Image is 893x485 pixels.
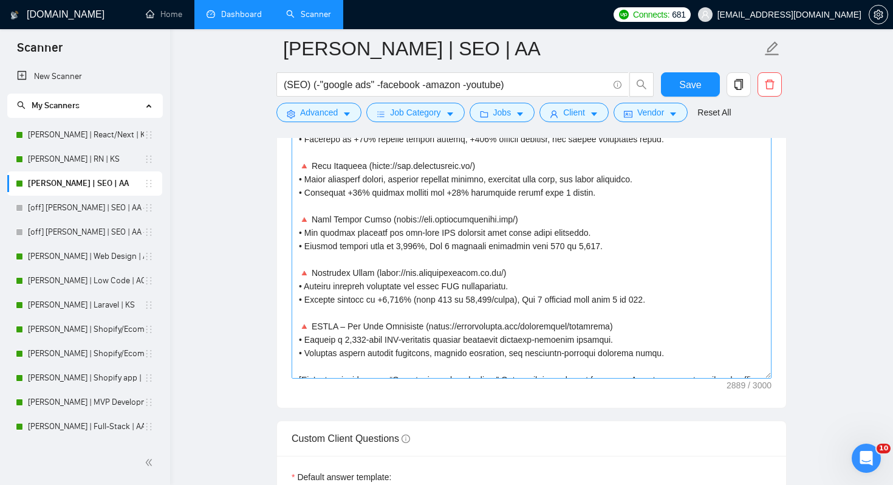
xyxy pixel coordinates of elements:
span: caret-down [446,109,454,119]
span: holder [144,325,154,334]
span: setting [869,10,888,19]
button: settingAdvancedcaret-down [276,103,361,122]
a: [PERSON_NAME] | Shopify app | KS [28,366,144,390]
li: [off] Nick | SEO | AA - Light, Low Budget [7,220,162,244]
span: search [630,79,653,90]
span: caret-down [516,109,524,119]
a: Reset All [697,106,731,119]
li: Anna | Low Code | AO [7,269,162,293]
li: Anna | Web Design | AO [7,244,162,269]
li: New Scanner [7,64,162,89]
span: Connects: [633,8,669,21]
span: caret-down [343,109,351,119]
a: [PERSON_NAME] | Shopify/Ecom | KS [28,342,144,366]
span: caret-down [590,109,598,119]
a: [off] [PERSON_NAME] | SEO | AA - Light, Low Budget [28,220,144,244]
a: dashboardDashboard [207,9,262,19]
span: idcard [624,109,632,119]
li: Nick | SEO | AA [7,171,162,196]
label: Default answer template: [292,470,391,484]
a: [PERSON_NAME] | Low Code | AO [28,269,144,293]
li: Valery | RN | KS [7,147,162,171]
a: searchScanner [286,9,331,19]
span: info-circle [402,435,410,443]
span: Client [563,106,585,119]
li: Terry | Laravel | KS [7,293,162,317]
a: [PERSON_NAME] | SEO | AA [28,171,144,196]
a: setting [869,10,888,19]
span: holder [144,349,154,359]
button: folderJobscaret-down [470,103,535,122]
span: 681 [672,8,685,21]
a: [PERSON_NAME] | RN | KS [28,147,144,171]
img: upwork-logo.png [619,10,629,19]
button: Save [661,72,720,97]
button: userClientcaret-down [539,103,609,122]
li: [off] Nick | SEO | AA - Strict, High Budget [7,196,162,220]
button: delete [758,72,782,97]
span: setting [287,109,295,119]
span: bars [377,109,385,119]
a: [PERSON_NAME] | Laravel | KS [28,293,144,317]
button: setting [869,5,888,24]
span: holder [144,203,154,213]
span: edit [764,41,780,57]
span: Vendor [637,106,664,119]
span: copy [727,79,750,90]
span: My Scanners [17,100,80,111]
span: user [550,109,558,119]
span: holder [144,130,154,140]
a: [PERSON_NAME] | MVP Development | AA [28,390,144,414]
span: 10 [877,444,891,453]
input: Scanner name... [283,33,762,64]
span: holder [144,373,154,383]
a: [off] [PERSON_NAME] | SEO | AA - Strict, High Budget [28,196,144,220]
button: barsJob Categorycaret-down [366,103,464,122]
li: Ann | React/Next | KS [7,123,162,147]
li: Michael | Full-Stack | AA [7,414,162,439]
button: copy [727,72,751,97]
li: Michael | MVP Development | AA [7,390,162,414]
a: homeHome [146,9,182,19]
span: holder [144,154,154,164]
button: search [629,72,654,97]
span: holder [144,227,154,237]
button: idcardVendorcaret-down [614,103,688,122]
img: logo [10,5,19,25]
span: info-circle [614,81,621,89]
span: Scanner [7,39,72,64]
span: holder [144,252,154,261]
a: New Scanner [17,64,152,89]
span: holder [144,397,154,407]
span: folder [480,109,488,119]
span: caret-down [669,109,677,119]
a: [PERSON_NAME] | Shopify/Ecom | KS - lower requirements [28,317,144,342]
span: delete [758,79,781,90]
a: [PERSON_NAME] | Web Design | AO [28,244,144,269]
span: holder [144,422,154,432]
span: Job Category [390,106,440,119]
li: Andrew | Shopify app | KS [7,366,162,390]
span: user [701,10,710,19]
iframe: Intercom live chat [852,444,881,473]
span: Save [679,77,701,92]
input: Search Freelance Jobs... [284,77,608,92]
span: holder [144,179,154,188]
span: double-left [145,456,157,469]
span: Custom Client Questions [292,433,410,444]
a: [PERSON_NAME] | React/Next | KS [28,123,144,147]
span: search [17,101,26,109]
textarea: Cover letter template: [292,105,772,379]
li: Andrew | Shopify/Ecom | KS - lower requirements [7,317,162,342]
li: Andrew | Shopify/Ecom | KS [7,342,162,366]
a: [PERSON_NAME] | Full-Stack | AA [28,414,144,439]
li: Michael | Web App | AA [7,439,162,463]
span: My Scanners [32,100,80,111]
span: holder [144,300,154,310]
span: holder [144,276,154,286]
span: Advanced [300,106,338,119]
span: Jobs [493,106,512,119]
